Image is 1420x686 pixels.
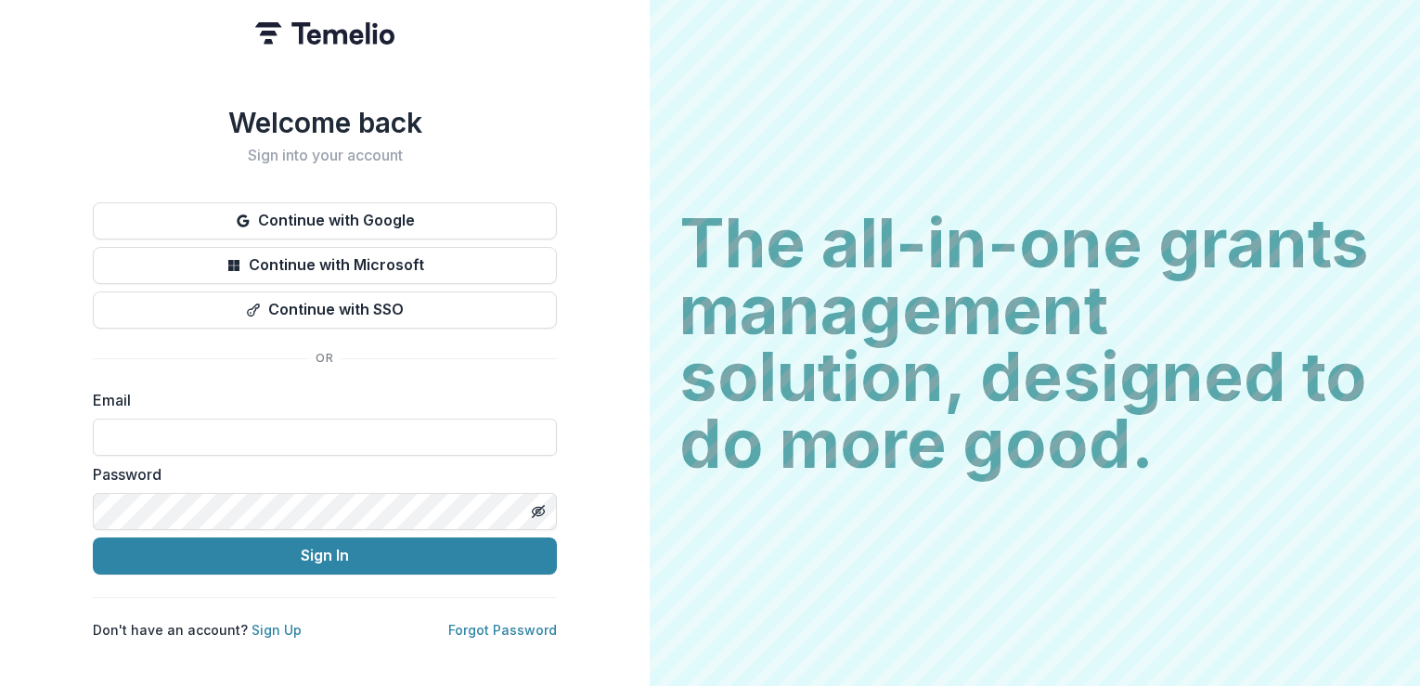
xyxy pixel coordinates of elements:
button: Toggle password visibility [523,497,553,526]
button: Continue with Google [93,202,557,239]
label: Email [93,389,546,411]
h2: Sign into your account [93,147,557,164]
p: Don't have an account? [93,620,302,640]
button: Continue with Microsoft [93,247,557,284]
img: Temelio [255,22,394,45]
a: Forgot Password [448,622,557,638]
button: Sign In [93,537,557,575]
button: Continue with SSO [93,291,557,329]
label: Password [93,463,546,485]
a: Sign Up [252,622,302,638]
h1: Welcome back [93,106,557,139]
